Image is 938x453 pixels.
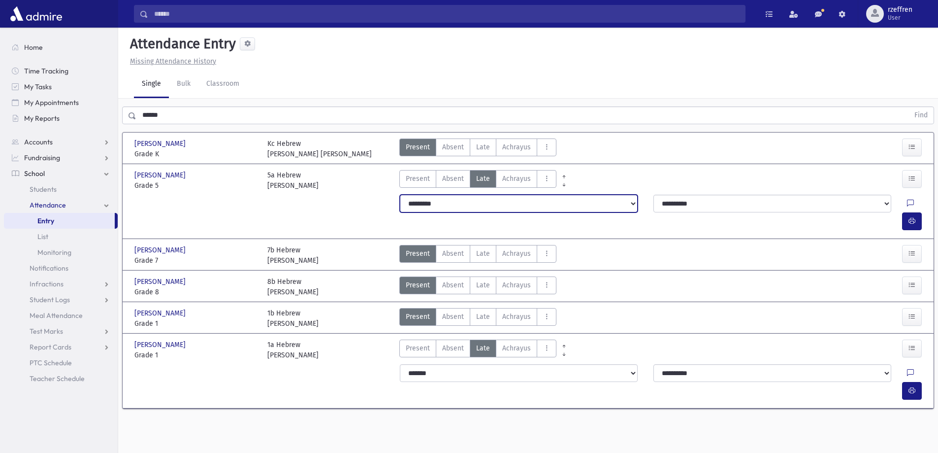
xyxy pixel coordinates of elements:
span: Achrayus [502,312,531,322]
div: 7b Hebrew [PERSON_NAME] [267,245,319,266]
span: Absent [442,280,464,290]
button: Find [908,107,934,124]
a: Fundraising [4,150,118,166]
div: AttTypes [399,245,556,266]
span: List [37,232,48,241]
span: My Tasks [24,82,52,91]
a: List [4,229,118,244]
span: Absent [442,142,464,152]
img: AdmirePro [8,4,65,24]
a: Report Cards [4,339,118,355]
span: Late [476,142,490,152]
span: Achrayus [502,142,531,152]
span: Present [406,312,430,322]
span: [PERSON_NAME] [134,277,188,287]
span: [PERSON_NAME] [134,308,188,318]
span: Time Tracking [24,67,68,75]
span: [PERSON_NAME] [134,245,188,255]
span: Absent [442,312,464,322]
span: Students [30,185,57,194]
a: PTC Schedule [4,355,118,371]
a: Classroom [198,70,247,98]
div: Kc Hebrew [PERSON_NAME] [PERSON_NAME] [267,139,372,159]
div: 1a Hebrew [PERSON_NAME] [267,340,319,360]
div: 8b Hebrew [PERSON_NAME] [267,277,319,297]
span: My Reports [24,114,60,123]
span: rzeffren [888,6,912,14]
span: Achrayus [502,174,531,184]
div: 5a Hebrew [PERSON_NAME] [267,170,319,191]
a: Notifications [4,260,118,276]
span: Test Marks [30,327,63,336]
span: Achrayus [502,248,531,259]
span: Absent [442,343,464,353]
span: Late [476,343,490,353]
a: Monitoring [4,244,118,260]
div: AttTypes [399,170,556,191]
a: My Reports [4,110,118,126]
span: Present [406,248,430,259]
div: AttTypes [399,340,556,360]
a: Infractions [4,276,118,292]
span: Late [476,174,490,184]
span: Present [406,174,430,184]
span: Attendance [30,201,66,209]
span: Present [406,142,430,152]
span: Absent [442,174,464,184]
span: Grade 5 [134,180,258,191]
span: Teacher Schedule [30,374,85,383]
span: User [888,14,912,22]
span: Meal Attendance [30,311,83,320]
span: Entry [37,216,54,225]
a: Time Tracking [4,63,118,79]
span: Grade 1 [134,318,258,329]
span: Fundraising [24,153,60,162]
a: Teacher Schedule [4,371,118,386]
a: My Tasks [4,79,118,95]
span: Late [476,248,490,259]
a: Attendance [4,197,118,213]
h5: Attendance Entry [126,35,236,52]
span: Grade 8 [134,287,258,297]
div: AttTypes [399,308,556,329]
u: Missing Attendance History [130,57,216,66]
span: [PERSON_NAME] [134,170,188,180]
a: Test Marks [4,323,118,339]
a: Single [134,70,169,98]
a: Missing Attendance History [126,57,216,66]
span: Accounts [24,138,53,146]
span: [PERSON_NAME] [134,340,188,350]
a: Student Logs [4,292,118,308]
span: Grade 7 [134,255,258,266]
span: Student Logs [30,295,70,304]
span: [PERSON_NAME] [134,139,188,149]
a: School [4,166,118,181]
span: My Appointments [24,98,79,107]
a: Bulk [169,70,198,98]
a: Meal Attendance [4,308,118,323]
span: Achrayus [502,280,531,290]
span: Present [406,343,430,353]
span: Home [24,43,43,52]
span: Late [476,280,490,290]
span: Present [406,280,430,290]
div: 1b Hebrew [PERSON_NAME] [267,308,319,329]
a: My Appointments [4,95,118,110]
span: PTC Schedule [30,358,72,367]
a: Students [4,181,118,197]
a: Accounts [4,134,118,150]
span: Monitoring [37,248,71,257]
span: Late [476,312,490,322]
div: AttTypes [399,139,556,159]
span: Report Cards [30,343,71,351]
span: Achrayus [502,343,531,353]
span: Absent [442,248,464,259]
span: Infractions [30,279,64,288]
span: Notifications [30,264,68,273]
input: Search [148,5,745,23]
span: Grade K [134,149,258,159]
span: Grade 1 [134,350,258,360]
div: AttTypes [399,277,556,297]
span: School [24,169,45,178]
a: Home [4,39,118,55]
